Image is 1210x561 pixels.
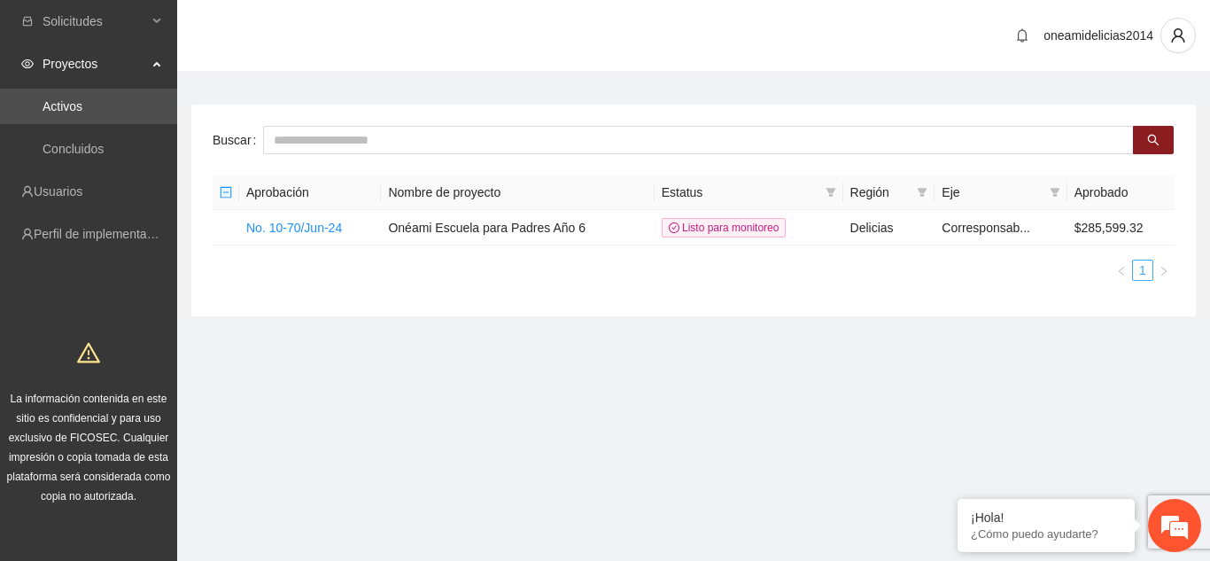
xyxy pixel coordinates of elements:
button: user [1160,18,1196,53]
span: Estamos en línea. [103,181,244,360]
td: Onéami Escuela para Padres Año 6 [381,210,654,245]
span: filter [913,179,931,206]
span: La información contenida en este sitio es confidencial y para uso exclusivo de FICOSEC. Cualquier... [7,393,171,503]
li: Previous Page [1111,260,1132,281]
div: Minimizar ventana de chat en vivo [291,9,333,51]
span: filter [917,187,927,198]
span: minus-square [220,186,232,199]
span: right [1159,266,1169,277]
td: $285,599.32 [1067,210,1175,245]
span: Corresponsab... [942,221,1030,235]
button: search [1133,126,1174,154]
li: Next Page [1153,260,1175,281]
span: filter [1050,187,1060,198]
a: 1 [1133,261,1152,280]
span: filter [1046,179,1064,206]
div: ¡Hola! [971,510,1121,525]
span: Listo para monitoreo [662,218,787,238]
span: left [1116,266,1127,277]
a: Activos [43,99,82,113]
button: left [1111,260,1132,281]
a: Usuarios [34,184,82,199]
td: Delicias [843,210,935,245]
a: Perfil de implementadora [34,227,172,241]
th: Aprobado [1067,175,1175,210]
div: Chatee con nosotros ahora [92,90,298,113]
span: inbox [21,15,34,27]
span: Proyectos [43,46,147,82]
span: filter [826,187,836,198]
textarea: Escriba su mensaje y pulse “Intro” [9,373,337,435]
a: Concluidos [43,142,104,156]
span: filter [822,179,840,206]
span: oneamidelicias2014 [1043,28,1153,43]
span: warning [77,341,100,364]
a: No. 10-70/Jun-24 [246,221,342,235]
span: Estatus [662,183,818,202]
label: Buscar [213,126,263,154]
th: Nombre de proyecto [381,175,654,210]
span: search [1147,134,1160,148]
span: Solicitudes [43,4,147,39]
p: ¿Cómo puedo ayudarte? [971,527,1121,541]
span: eye [21,58,34,70]
li: 1 [1132,260,1153,281]
span: user [1161,27,1195,43]
span: bell [1009,28,1035,43]
button: right [1153,260,1175,281]
th: Aprobación [239,175,381,210]
span: check-circle [669,222,679,233]
span: Eje [942,183,1042,202]
button: bell [1008,21,1036,50]
span: Región [850,183,911,202]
